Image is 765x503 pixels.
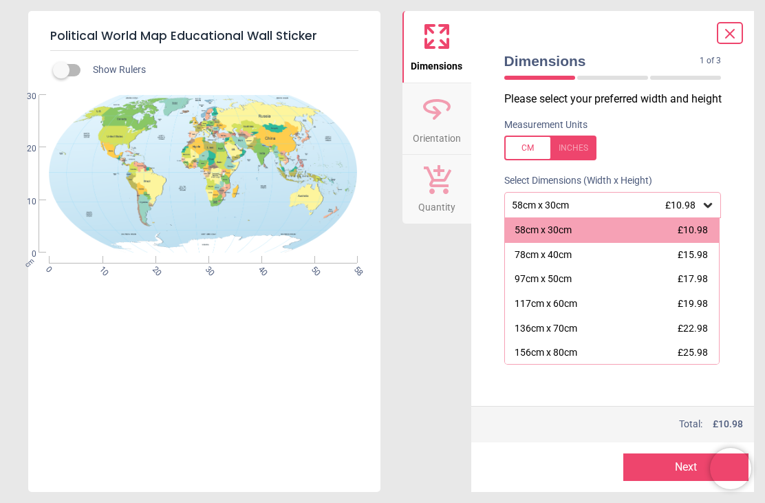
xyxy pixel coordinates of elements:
div: 97cm x 50cm [515,272,572,286]
p: Please select your preferred width and height [504,92,733,107]
span: 58 [351,264,360,273]
span: £19.98 [678,298,708,309]
label: Select Dimensions (Width x Height) [493,174,652,188]
div: Show Rulers [61,62,380,78]
span: £22.98 [678,323,708,334]
span: Quantity [418,194,455,215]
iframe: Brevo live chat [710,448,751,489]
div: Total: [503,418,744,431]
span: 20 [10,143,36,155]
span: £10.98 [665,200,696,211]
span: £25.98 [678,347,708,358]
span: £15.98 [678,249,708,260]
span: Dimensions [504,51,700,71]
div: 156cm x 80cm [515,346,577,360]
span: Orientation [413,125,461,146]
span: 50 [308,264,317,273]
div: 78cm x 40cm [515,248,572,262]
span: 10.98 [718,418,743,429]
h5: Political World Map Educational Wall Sticker [50,22,358,51]
span: cm [23,257,36,269]
div: 136cm x 70cm [515,322,577,336]
span: £17.98 [678,273,708,284]
div: 58cm x 30cm [515,224,572,237]
span: 0 [43,264,52,273]
span: 20 [149,264,158,273]
span: 10 [96,264,105,273]
label: Measurement Units [504,118,588,132]
span: 30 [10,91,36,103]
button: Orientation [402,83,471,155]
button: Dimensions [402,11,471,83]
span: £ [713,418,743,431]
span: 40 [255,264,264,273]
button: Quantity [402,155,471,224]
button: Next [623,453,748,481]
span: 10 [10,196,36,208]
span: £10.98 [678,224,708,235]
span: Dimensions [411,53,462,74]
span: 30 [202,264,211,273]
span: 0 [10,248,36,260]
div: 117cm x 60cm [515,297,577,311]
div: 58cm x 30cm [510,200,702,211]
span: 1 of 3 [700,55,721,67]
